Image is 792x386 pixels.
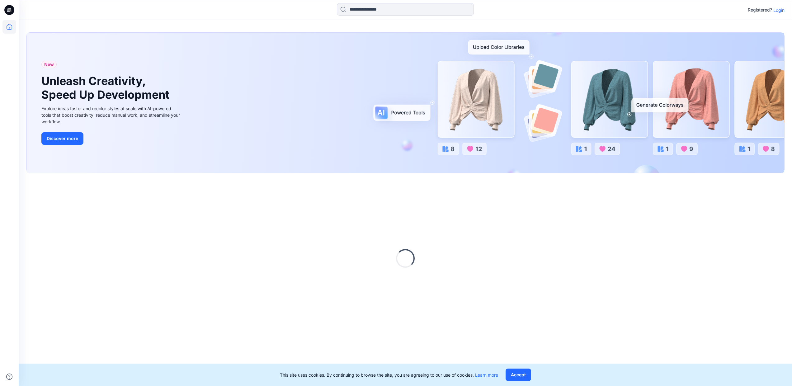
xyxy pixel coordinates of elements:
[280,372,498,378] p: This site uses cookies. By continuing to browse the site, you are agreeing to our use of cookies.
[475,372,498,378] a: Learn more
[41,105,181,125] div: Explore ideas faster and recolor styles at scale with AI-powered tools that boost creativity, red...
[748,6,772,14] p: Registered?
[41,132,83,145] button: Discover more
[506,369,531,381] button: Accept
[44,61,54,68] span: New
[773,7,785,13] p: Login
[41,132,181,145] a: Discover more
[41,74,172,101] h1: Unleash Creativity, Speed Up Development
